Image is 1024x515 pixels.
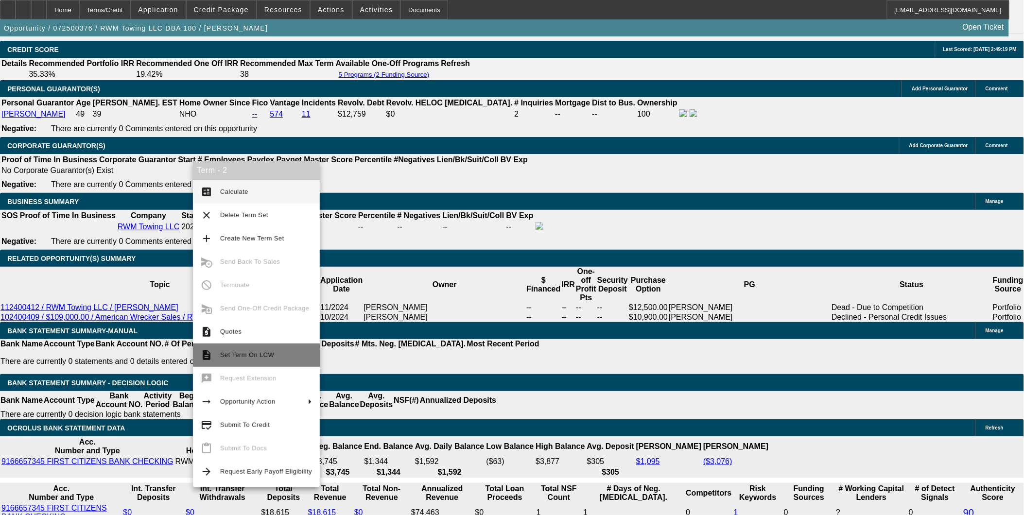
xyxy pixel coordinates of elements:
button: Resources [257,0,310,19]
td: -- [526,303,561,312]
b: [PERSON_NAME]. EST [93,99,177,107]
th: Recommended Portfolio IRR [28,59,135,69]
th: Most Recent Period [467,339,540,349]
span: Add Personal Guarantor [912,86,968,91]
td: -- [575,303,597,312]
td: -- [561,303,576,312]
b: Revolv. HELOC [MEDICAL_DATA]. [386,99,513,107]
img: facebook-icon.png [536,222,543,230]
th: SOS [1,211,18,221]
span: Create New Term Set [220,235,284,242]
th: Refresh [441,59,471,69]
td: $12,500.00 [628,303,668,312]
th: Proof of Time In Business [19,211,116,221]
div: -- [398,223,441,231]
b: Paynet Master Score [277,155,353,164]
th: Avg. Deposit [587,437,635,456]
mat-icon: arrow_right_alt [201,396,212,408]
th: End. Balance [364,437,414,456]
td: Portfolio [992,312,1024,322]
th: Low Balance [486,437,535,456]
td: $0 [386,109,513,120]
b: Vantage [270,99,300,107]
span: Comment [986,86,1008,91]
td: -- [526,312,561,322]
td: $3,745 [313,457,363,466]
th: Acc. Number and Type [1,484,121,502]
th: Available One-Off Programs [335,59,440,69]
span: There are currently 0 Comments entered on this opportunity [51,237,257,245]
span: OCROLUS BANK STATEMENT DATA [7,424,125,432]
b: #Negatives [394,155,435,164]
th: Annualized Deposits [419,391,497,410]
img: linkedin-icon.png [690,109,697,117]
th: Details [1,59,27,69]
span: There are currently 0 Comments entered on this opportunity [51,124,257,133]
td: 2024 [181,222,199,232]
b: Age [76,99,90,107]
b: Paydex [247,155,275,164]
b: Personal Guarantor [1,99,74,107]
span: Manage [986,328,1004,333]
a: ($3,076) [703,457,732,465]
td: 11/2024 [320,303,363,312]
td: Declined - Personal Credit Issues [831,312,992,322]
span: Actions [318,6,345,14]
a: 112400412 / RWM Towing LLC / [PERSON_NAME] [0,303,178,311]
th: $1,592 [415,467,485,477]
th: $3,745 [313,467,363,477]
td: Portfolio [992,303,1024,312]
th: Activity Period [143,391,173,410]
th: # Days of Neg. [MEDICAL_DATA]. [583,484,684,502]
th: Beg. Balance [313,437,363,456]
td: $10,900.00 [628,312,668,322]
mat-icon: clear [201,209,212,221]
span: Set Term On LCW [220,351,274,359]
td: RWM TOWING LLC [175,457,245,466]
th: Funding Source [992,267,1024,303]
th: Recommended One Off IRR [136,59,239,69]
td: [PERSON_NAME] [363,312,526,322]
span: Activities [360,6,393,14]
b: Negative: [1,237,36,245]
b: Start [181,211,199,220]
img: facebook-icon.png [679,109,687,117]
th: Avg. Deposits [360,391,394,410]
a: 102400409 / $109,000.00 / American Wrecker Sales / RWM Towing LLC / [PERSON_NAME] [0,313,319,321]
td: $12,759 [337,109,385,120]
th: Acc. Holder Name [175,437,245,456]
th: # of Detect Signals [908,484,962,502]
b: Corporate Guarantor [99,155,176,164]
th: Proof of Time In Business [1,155,98,165]
td: 39 [92,109,178,120]
mat-icon: calculate [201,186,212,198]
mat-icon: credit_score [201,419,212,431]
td: Dead - Due to Competition [831,303,992,312]
th: Status [831,267,992,303]
mat-icon: request_quote [201,326,212,338]
td: $1,344 [364,457,414,466]
b: Company [131,211,166,220]
span: Submit To Credit [220,421,270,429]
th: Beg. Balance [172,391,203,410]
b: Start [178,155,195,164]
span: BUSINESS SUMMARY [7,198,79,206]
b: BV Exp [501,155,528,164]
b: Dist to Bus. [592,99,636,107]
td: No Corporate Guarantor(s) Exist [1,166,532,175]
button: Activities [353,0,400,19]
td: 2 [514,109,554,120]
button: 5 Programs (2 Funding Source) [336,70,433,79]
span: Last Scored: [DATE] 2:49:19 PM [943,47,1017,52]
th: IRR [561,267,576,303]
th: PG [668,267,831,303]
td: $3,877 [535,457,585,466]
th: Owner [363,267,526,303]
td: 49 [75,109,91,120]
span: RELATED OPPORTUNITY(S) SUMMARY [7,255,136,262]
b: Ownership [637,99,677,107]
span: Opportunity Action [220,398,276,405]
th: NSF(#) [393,391,419,410]
a: 574 [270,110,283,118]
th: Total Loan Proceeds [475,484,535,502]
